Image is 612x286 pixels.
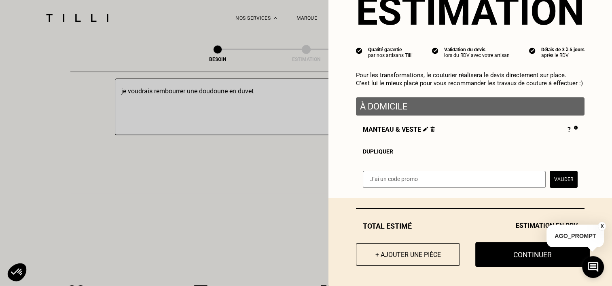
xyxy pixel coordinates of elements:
[423,126,428,132] img: Éditer
[432,47,438,54] img: icon list info
[368,47,413,53] div: Qualité garantie
[356,243,460,266] button: + Ajouter une pièce
[550,171,578,188] button: Valider
[475,242,590,267] button: Continuer
[541,47,584,53] div: Délais de 3 à 5 jours
[444,53,510,58] div: lors du RDV avec votre artisan
[598,222,606,231] button: X
[516,222,578,230] span: Estimation en RDV
[360,101,580,111] p: À domicile
[363,171,546,188] input: J‘ai un code promo
[356,222,584,230] div: Total estimé
[541,53,584,58] div: après le RDV
[568,126,578,135] div: ?
[356,47,362,54] img: icon list info
[430,126,435,132] img: Supprimer
[444,47,510,53] div: Validation du devis
[363,126,435,135] span: Manteau & veste
[368,53,413,58] div: par nos artisans Tilli
[574,126,578,130] img: Pourquoi le prix est indéfini ?
[546,225,604,247] p: AGO_PROMPT
[356,71,584,87] p: Pour les transformations, le couturier réalisera le devis directement sur place. C’est lui le mie...
[363,148,578,155] div: Dupliquer
[529,47,536,54] img: icon list info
